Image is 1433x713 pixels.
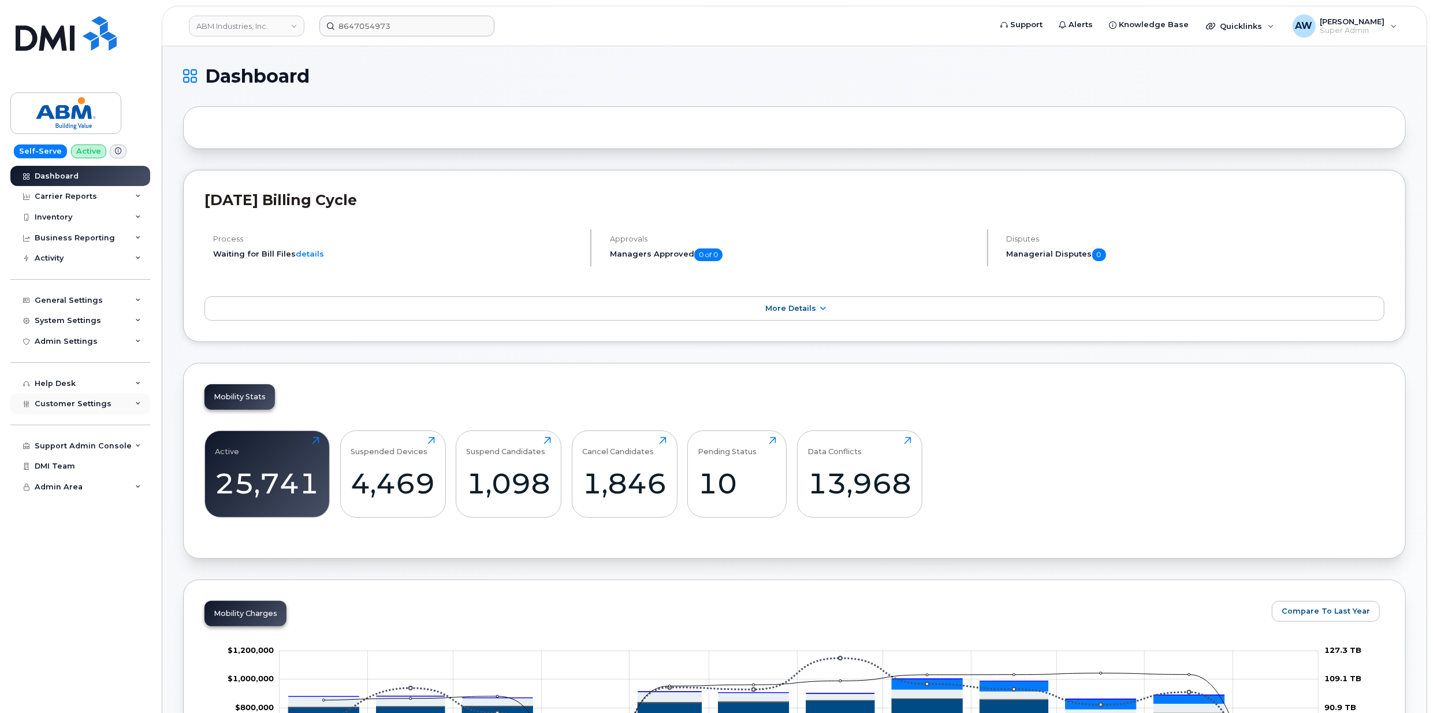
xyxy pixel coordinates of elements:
[1272,601,1380,622] button: Compare To Last Year
[698,437,776,511] a: Pending Status10
[807,437,862,456] div: Data Conflicts
[694,248,723,261] span: 0 of 0
[582,466,667,500] div: 1,846
[765,304,816,313] span: More Details
[1007,235,1384,243] h4: Disputes
[467,466,551,500] div: 1,098
[235,703,274,712] g: $0
[235,703,274,712] tspan: $800,000
[582,437,667,511] a: Cancel Candidates1,846
[213,235,580,243] h4: Process
[215,437,240,456] div: Active
[467,437,551,511] a: Suspend Candidates1,098
[1324,674,1361,683] tspan: 109.1 TB
[610,248,977,261] h5: Managers Approved
[467,437,546,456] div: Suspend Candidates
[351,437,427,456] div: Suspended Devices
[807,466,911,500] div: 13,968
[228,674,274,683] tspan: $1,000,000
[351,437,435,511] a: Suspended Devices4,469
[296,249,324,258] a: details
[698,466,776,500] div: 10
[215,466,319,500] div: 25,741
[582,437,654,456] div: Cancel Candidates
[1007,248,1384,261] h5: Managerial Disputes
[1282,606,1370,617] span: Compare To Last Year
[1324,645,1361,655] tspan: 127.3 TB
[213,248,580,259] li: Waiting for Bill Files
[698,437,757,456] div: Pending Status
[204,191,1384,209] h2: [DATE] Billing Cycle
[351,466,435,500] div: 4,469
[228,645,274,655] tspan: $1,200,000
[610,235,977,243] h4: Approvals
[205,68,310,85] span: Dashboard
[228,645,274,655] g: $0
[228,674,274,683] g: $0
[1092,248,1106,261] span: 0
[215,437,319,511] a: Active25,741
[807,437,911,511] a: Data Conflicts13,968
[1324,703,1356,712] tspan: 90.9 TB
